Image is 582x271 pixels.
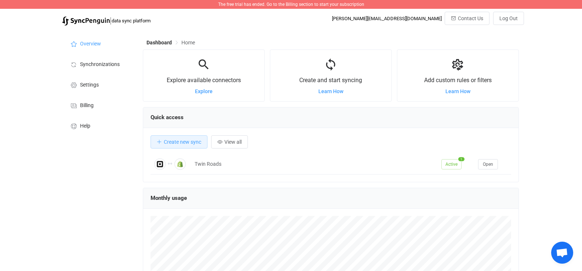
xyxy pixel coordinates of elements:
a: Explore [195,88,213,94]
span: Contact Us [458,15,483,21]
a: Open [478,161,498,167]
div: Breadcrumb [147,40,195,45]
span: Home [181,40,195,45]
span: Monthly usage [151,195,187,201]
span: Create new sync [164,139,201,145]
span: Quick access [151,114,184,121]
span: View all [224,139,242,145]
a: Settings [62,74,135,95]
span: Settings [80,82,99,88]
span: Synchronizations [80,62,120,67]
span: data sync platform [112,18,151,23]
a: Learn How [445,88,470,94]
span: The free trial has ended. Go to the Billing section to start your subscription [218,2,364,7]
a: Synchronizations [62,54,135,74]
span: Open [483,162,493,167]
a: Overview [62,33,135,54]
button: Contact Us [445,12,489,25]
a: Help [62,115,135,136]
span: Dashboard [147,40,172,45]
a: Billing [62,95,135,115]
span: Active [441,159,462,169]
a: Learn How [318,88,343,94]
a: |data sync platform [62,15,151,26]
button: View all [211,135,248,149]
span: Log Out [499,15,518,21]
span: Billing [80,103,94,109]
button: Log Out [493,12,524,25]
span: Create and start syncing [299,77,362,84]
span: 1 [458,157,464,161]
img: syncpenguin.svg [62,17,110,26]
a: Open chat [551,242,573,264]
span: Overview [80,41,101,47]
img: Square Inventory Quantities [154,158,166,170]
img: Shopify Inventory Quantities [174,158,186,170]
span: | [110,15,112,26]
span: Explore available connectors [167,77,241,84]
button: Open [478,159,498,169]
button: Create new sync [151,135,207,149]
div: [PERSON_NAME][EMAIL_ADDRESS][DOMAIN_NAME] [332,16,442,21]
span: Add custom rules or filters [424,77,492,84]
div: Twin Roads [191,160,438,168]
span: Help [80,123,90,129]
